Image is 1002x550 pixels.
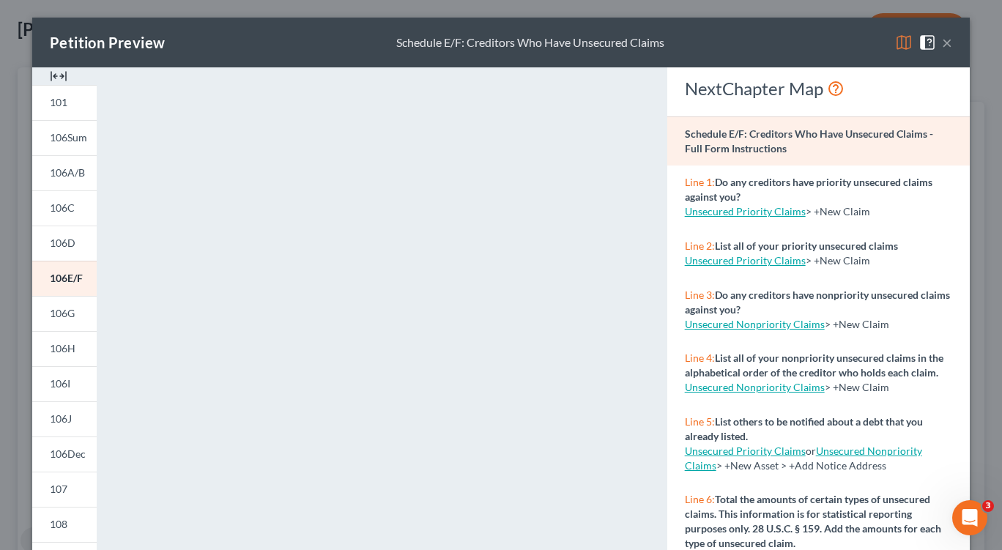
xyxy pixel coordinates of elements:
[50,307,75,319] span: 106G
[32,436,97,472] a: 106Dec
[50,96,67,108] span: 101
[50,166,85,179] span: 106A/B
[50,272,83,284] span: 106E/F
[685,289,715,301] span: Line 3:
[685,445,816,457] span: or
[806,205,870,218] span: > +New Claim
[895,34,913,51] img: map-eea8200ae884c6f1103ae1953ef3d486a96c86aabb227e865a55264e3737af1f.svg
[32,190,97,226] a: 106C
[685,445,922,472] span: > +New Asset > +Add Notice Address
[825,318,889,330] span: > +New Claim
[952,500,987,535] iframe: Intercom live chat
[32,472,97,507] a: 107
[32,155,97,190] a: 106A/B
[982,500,994,512] span: 3
[396,34,664,51] div: Schedule E/F: Creditors Who Have Unsecured Claims
[50,412,72,425] span: 106J
[32,85,97,120] a: 101
[685,77,952,100] div: NextChapter Map
[50,131,87,144] span: 106Sum
[685,381,825,393] a: Unsecured Nonpriority Claims
[32,331,97,366] a: 106H
[685,415,923,442] strong: List others to be notified about a debt that you already listed.
[685,176,715,188] span: Line 1:
[825,381,889,393] span: > +New Claim
[32,507,97,542] a: 108
[918,34,936,51] img: help-close-5ba153eb36485ed6c1ea00a893f15db1cb9b99d6cae46e1a8edb6c62d00a1a76.svg
[50,518,67,530] span: 108
[50,67,67,85] img: expand-e0f6d898513216a626fdd78e52531dac95497ffd26381d4c15ee2fc46db09dca.svg
[685,254,806,267] a: Unsecured Priority Claims
[32,366,97,401] a: 106I
[685,352,715,364] span: Line 4:
[32,401,97,436] a: 106J
[685,176,932,203] strong: Do any creditors have priority unsecured claims against you?
[50,377,70,390] span: 106I
[50,237,75,249] span: 106D
[32,120,97,155] a: 106Sum
[685,445,922,472] a: Unsecured Nonpriority Claims
[32,261,97,296] a: 106E/F
[685,289,950,316] strong: Do any creditors have nonpriority unsecured claims against you?
[32,226,97,261] a: 106D
[50,32,165,53] div: Petition Preview
[50,342,75,354] span: 106H
[685,127,933,155] strong: Schedule E/F: Creditors Who Have Unsecured Claims - Full Form Instructions
[685,318,825,330] a: Unsecured Nonpriority Claims
[715,239,898,252] strong: List all of your priority unsecured claims
[50,483,67,495] span: 107
[942,34,952,51] button: ×
[685,352,943,379] strong: List all of your nonpriority unsecured claims in the alphabetical order of the creditor who holds...
[685,205,806,218] a: Unsecured Priority Claims
[806,254,870,267] span: > +New Claim
[685,415,715,428] span: Line 5:
[50,447,86,460] span: 106Dec
[32,296,97,331] a: 106G
[685,239,715,252] span: Line 2:
[685,445,806,457] a: Unsecured Priority Claims
[685,493,941,549] strong: Total the amounts of certain types of unsecured claims. This information is for statistical repor...
[685,493,715,505] span: Line 6:
[50,201,75,214] span: 106C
